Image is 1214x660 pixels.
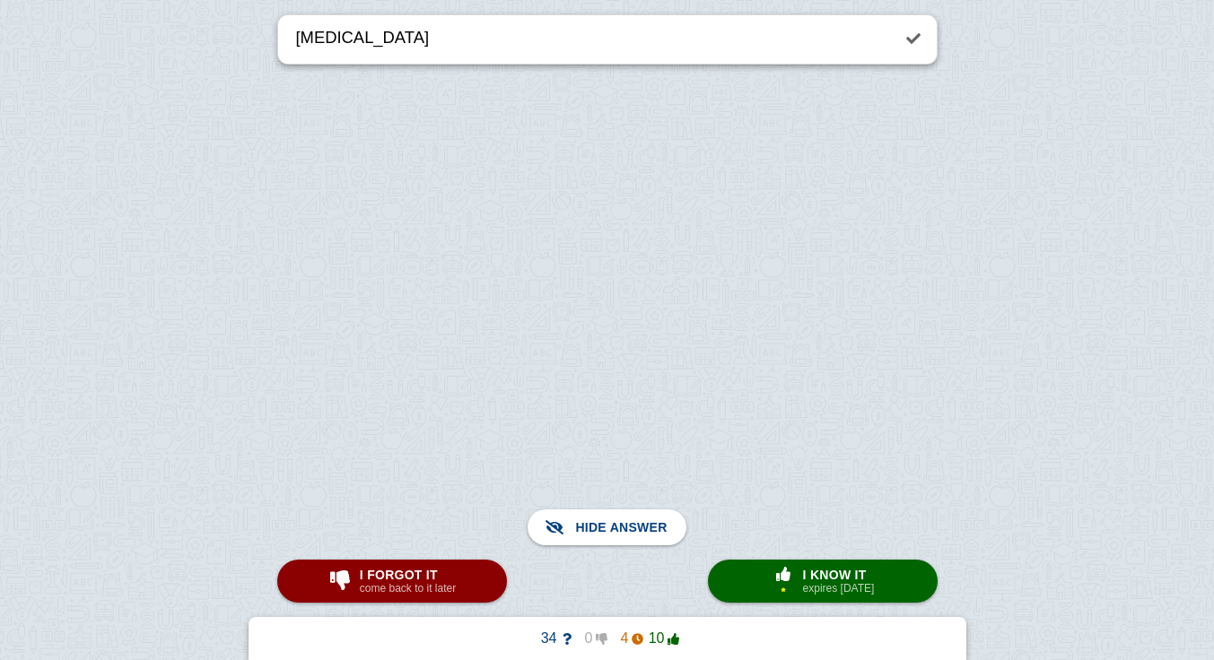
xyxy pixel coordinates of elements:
[803,568,875,582] span: I know it
[643,630,679,647] span: 10
[360,582,456,595] small: come back to it later
[521,624,694,653] button: 340410
[528,509,686,545] button: Hide answer
[803,582,875,595] small: expires [DATE]
[293,15,890,64] textarea: [MEDICAL_DATA]
[536,630,572,647] span: 34
[572,630,607,647] span: 0
[360,568,456,582] span: I forgot it
[708,560,938,603] button: I know itexpires [DATE]
[607,630,643,647] span: 4
[277,560,507,603] button: I forgot itcome back to it later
